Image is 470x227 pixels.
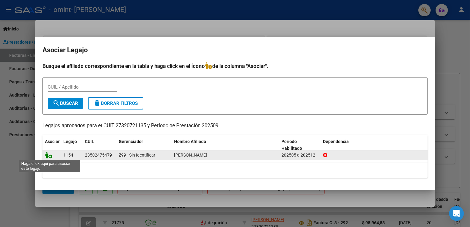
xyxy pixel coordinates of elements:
[45,139,60,144] span: Asociar
[63,139,77,144] span: Legajo
[174,153,207,157] span: RUCHINSKY PABLO ALBERTO
[119,139,143,144] span: Gerenciador
[85,152,112,159] div: 23502475479
[85,139,94,144] span: CUIL
[53,99,60,107] mat-icon: search
[42,62,428,70] h4: Busque el afiliado correspondiente en la tabla y haga click en el ícono de la columna "Asociar".
[172,135,279,155] datatable-header-cell: Nombre Afiliado
[321,135,428,155] datatable-header-cell: Dependencia
[449,206,464,221] div: Open Intercom Messenger
[63,153,73,157] span: 1154
[82,135,116,155] datatable-header-cell: CUIL
[42,44,428,56] h2: Asociar Legajo
[88,97,143,110] button: Borrar Filtros
[279,135,321,155] datatable-header-cell: Periodo Habilitado
[42,135,61,155] datatable-header-cell: Asociar
[281,152,318,159] div: 202505 a 202512
[174,139,206,144] span: Nombre Afiliado
[116,135,172,155] datatable-header-cell: Gerenciador
[281,139,302,151] span: Periodo Habilitado
[94,101,138,106] span: Borrar Filtros
[94,99,101,107] mat-icon: delete
[323,139,349,144] span: Dependencia
[61,135,82,155] datatable-header-cell: Legajo
[53,101,78,106] span: Buscar
[42,162,428,178] div: 1 registros
[119,153,155,157] span: Z99 - Sin Identificar
[42,122,428,130] p: Legajos aprobados para el CUIT 27320721135 y Período de Prestación 202509
[48,98,83,109] button: Buscar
